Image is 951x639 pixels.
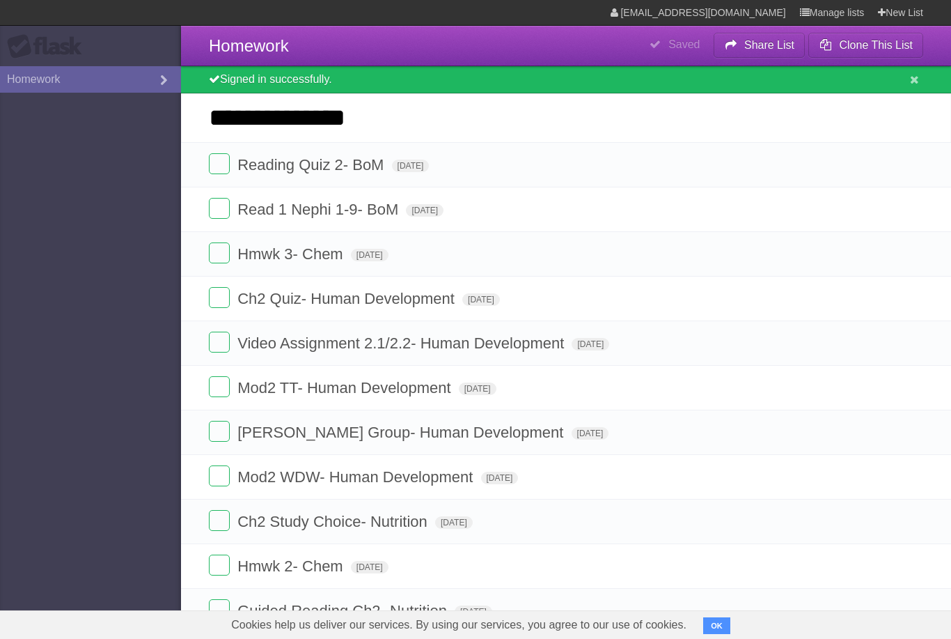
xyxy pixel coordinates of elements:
[237,290,458,307] span: Ch2 Quiz- Human Development
[209,332,230,353] label: Done
[209,287,230,308] label: Done
[744,39,794,51] b: Share List
[714,33,805,58] button: Share List
[237,468,476,486] span: Mod2 WDW- Human Development
[462,293,500,306] span: [DATE]
[209,376,230,397] label: Done
[209,242,230,263] label: Done
[181,66,951,93] div: Signed in successfully.
[703,617,730,634] button: OK
[668,38,700,50] b: Saved
[237,201,402,218] span: Read 1 Nephi 1-9- BoM
[209,36,289,55] span: Homework
[209,599,230,620] label: Done
[237,513,431,530] span: Ch2 Study Choice- Nutrition
[217,611,700,639] span: Cookies help us deliver our services. By using our services, you agree to our use of cookies.
[455,606,492,618] span: [DATE]
[435,516,473,529] span: [DATE]
[209,555,230,576] label: Done
[572,427,609,440] span: [DATE]
[209,198,230,219] label: Done
[839,39,913,51] b: Clone This List
[572,338,609,351] span: [DATE]
[7,34,91,59] div: Flask
[237,245,347,263] span: Hmwk 3- Chem
[237,379,455,397] span: Mod2 TT- Human Development
[459,383,496,395] span: [DATE]
[209,421,230,442] label: Done
[237,602,450,619] span: Guided Reading Ch2- Nutrition
[406,204,443,217] span: [DATE]
[351,249,388,261] span: [DATE]
[481,472,519,484] span: [DATE]
[237,334,567,352] span: Video Assignment 2.1/2.2- Human Development
[808,33,923,58] button: Clone This List
[237,557,347,575] span: Hmwk 2- Chem
[237,424,567,441] span: [PERSON_NAME] Group- Human Development
[209,510,230,531] label: Done
[209,465,230,486] label: Done
[351,561,388,573] span: [DATE]
[392,160,430,172] span: [DATE]
[209,153,230,174] label: Done
[237,156,387,174] span: Reading Quiz 2- BoM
